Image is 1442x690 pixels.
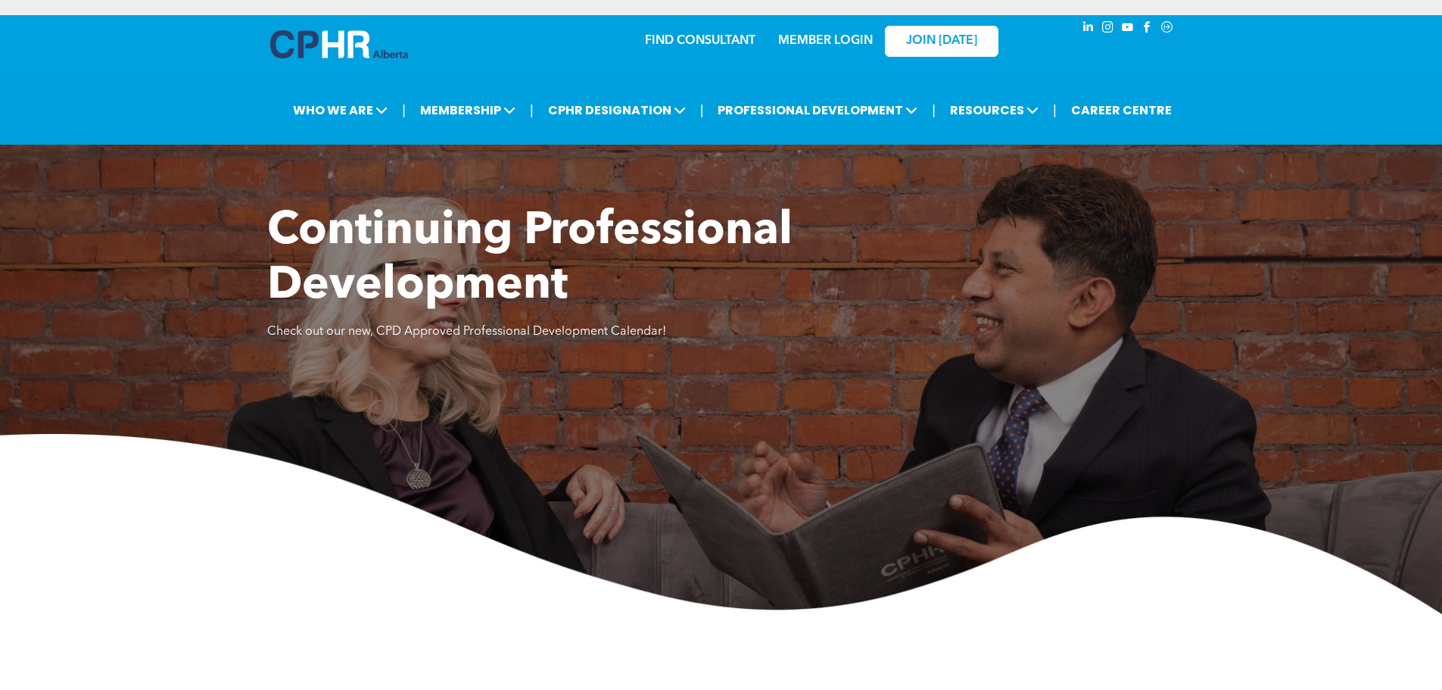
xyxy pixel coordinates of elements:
a: MEMBER LOGIN [778,35,873,47]
li: | [932,95,936,126]
span: RESOURCES [945,96,1043,124]
a: instagram [1100,19,1117,39]
li: | [402,95,406,126]
a: facebook [1139,19,1156,39]
span: PROFESSIONAL DEVELOPMENT [713,96,922,124]
span: Continuing Professional Development [267,209,793,309]
a: FIND CONSULTANT [645,35,755,47]
span: MEMBERSHIP [416,96,520,124]
img: A blue and white logo for cp alberta [270,30,408,58]
a: linkedin [1080,19,1097,39]
li: | [1053,95,1057,126]
a: youtube [1120,19,1136,39]
span: CPHR DESIGNATION [543,96,690,124]
a: Social network [1159,19,1176,39]
li: | [530,95,534,126]
a: JOIN [DATE] [885,26,998,57]
span: Check out our new, CPD Approved Professional Development Calendar! [267,326,666,338]
span: JOIN [DATE] [906,34,977,48]
a: CAREER CENTRE [1067,96,1176,124]
li: | [700,95,704,126]
span: WHO WE ARE [288,96,392,124]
